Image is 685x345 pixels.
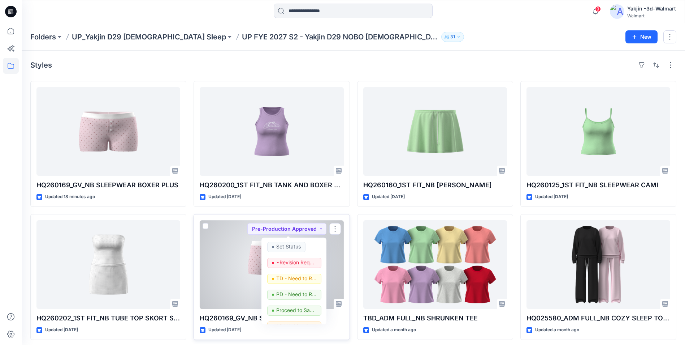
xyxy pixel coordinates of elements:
[627,4,676,13] div: Yakjin -3d-Walmart
[526,220,670,309] a: HQ025580_ADM FULL_NB COZY SLEEP TOP PANT
[36,313,180,323] p: HQ260202_1ST FIT_NB TUBE TOP SKORT SET
[363,220,507,309] a: TBD_ADM FULL_NB SHRUNKEN TEE
[200,87,343,176] a: HQ260200_1ST FIT_NB TANK AND BOXER SHORTS SET_TANK ONLY
[200,220,343,309] a: HQ260169_GV_NB SLEEPWEAR BOXER
[627,13,676,18] div: Walmart
[372,326,416,334] p: Updated a month ago
[276,274,317,283] p: TD - Need to Review
[36,180,180,190] p: HQ260169_GV_NB SLEEPWEAR BOXER PLUS
[610,4,624,19] img: avatar
[36,87,180,176] a: HQ260169_GV_NB SLEEPWEAR BOXER PLUS
[535,193,568,201] p: Updated [DATE]
[526,87,670,176] a: HQ260125_1ST FIT_NB SLEEPWEAR CAMI
[625,30,658,43] button: New
[208,326,241,334] p: Updated [DATE]
[595,6,601,12] span: 9
[30,32,56,42] a: Folders
[276,321,317,331] p: 3D Working Session - Need to Review
[45,326,78,334] p: Updated [DATE]
[363,180,507,190] p: HQ260160_1ST FIT_NB [PERSON_NAME]
[535,326,579,334] p: Updated a month ago
[276,242,301,251] p: Set Status
[441,32,464,42] button: 31
[72,32,226,42] a: UP_Yakjin D29 [DEMOGRAPHIC_DATA] Sleep
[276,290,317,299] p: PD - Need to Review Cost
[200,180,343,190] p: HQ260200_1ST FIT_NB TANK AND BOXER SHORTS SET_TANK ONLY
[372,193,405,201] p: Updated [DATE]
[276,306,317,315] p: Proceed to Sample
[363,87,507,176] a: HQ260160_1ST FIT_NB TERRY SKORT
[526,313,670,323] p: HQ025580_ADM FULL_NB COZY SLEEP TOP PANT
[242,32,438,42] p: UP FYE 2027 S2 - Yakjin D29 NOBO [DEMOGRAPHIC_DATA] Sleepwear
[36,220,180,309] a: HQ260202_1ST FIT_NB TUBE TOP SKORT SET
[526,180,670,190] p: HQ260125_1ST FIT_NB SLEEPWEAR CAMI
[363,313,507,323] p: TBD_ADM FULL_NB SHRUNKEN TEE
[450,33,455,41] p: 31
[30,61,52,69] h4: Styles
[208,193,241,201] p: Updated [DATE]
[276,258,317,267] p: *Revision Requested
[45,193,95,201] p: Updated 18 minutes ago
[200,313,343,323] p: HQ260169_GV_NB SLEEPWEAR BOXER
